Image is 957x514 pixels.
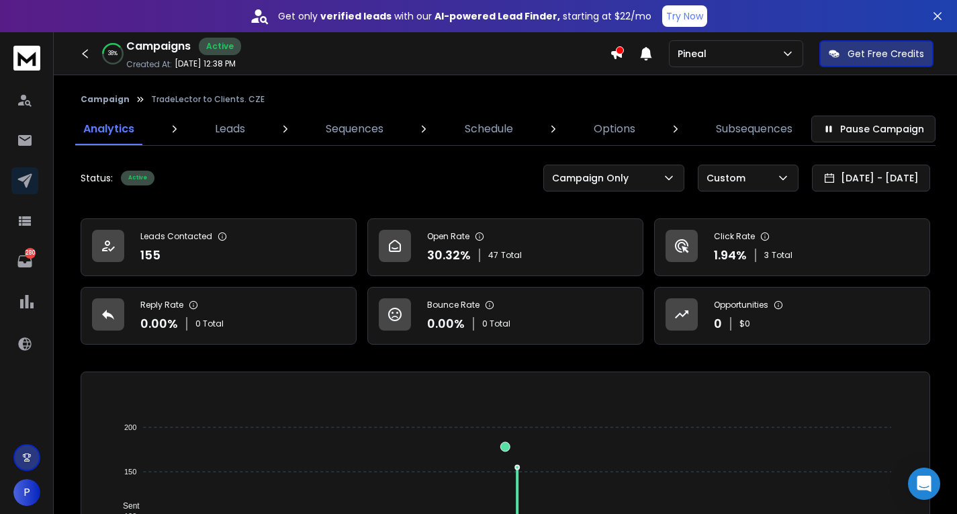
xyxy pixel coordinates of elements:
[739,318,750,329] p: $ 0
[707,171,751,185] p: Custom
[215,121,245,137] p: Leads
[151,94,265,105] p: TradeLector to Clients. CZE
[908,468,940,500] div: Open Intercom Messenger
[124,423,136,431] tspan: 200
[435,9,560,23] strong: AI-powered Lead Finder,
[140,314,178,333] p: 0.00 %
[666,9,703,23] p: Try Now
[654,218,930,276] a: Click Rate1.94%3Total
[457,113,521,145] a: Schedule
[278,9,651,23] p: Get only with our starting at $22/mo
[482,318,510,329] p: 0 Total
[501,250,522,261] span: Total
[662,5,707,27] button: Try Now
[126,38,191,54] h1: Campaigns
[140,231,212,242] p: Leads Contacted
[75,113,142,145] a: Analytics
[207,113,253,145] a: Leads
[121,171,154,185] div: Active
[81,94,130,105] button: Campaign
[427,231,469,242] p: Open Rate
[108,50,118,58] p: 38 %
[714,300,768,310] p: Opportunities
[367,287,643,345] a: Bounce Rate0.00%0 Total
[113,501,140,511] span: Sent
[848,47,924,60] p: Get Free Credits
[25,248,36,259] p: 280
[13,479,40,506] button: P
[318,113,392,145] a: Sequences
[812,165,930,191] button: [DATE] - [DATE]
[140,246,161,265] p: 155
[427,246,471,265] p: 30.32 %
[465,121,513,137] p: Schedule
[488,250,498,261] span: 47
[714,231,755,242] p: Click Rate
[811,116,936,142] button: Pause Campaign
[714,246,747,265] p: 1.94 %
[552,171,634,185] p: Campaign Only
[819,40,933,67] button: Get Free Credits
[594,121,635,137] p: Options
[326,121,383,137] p: Sequences
[195,318,224,329] p: 0 Total
[654,287,930,345] a: Opportunities0$0
[678,47,712,60] p: Pineal
[714,314,722,333] p: 0
[140,300,183,310] p: Reply Rate
[716,121,792,137] p: Subsequences
[11,248,38,275] a: 280
[320,9,392,23] strong: verified leads
[586,113,643,145] a: Options
[427,314,465,333] p: 0.00 %
[81,218,357,276] a: Leads Contacted155
[81,171,113,185] p: Status:
[708,113,801,145] a: Subsequences
[83,121,134,137] p: Analytics
[126,59,172,70] p: Created At:
[124,468,136,476] tspan: 150
[427,300,480,310] p: Bounce Rate
[81,287,357,345] a: Reply Rate0.00%0 Total
[13,46,40,71] img: logo
[367,218,643,276] a: Open Rate30.32%47Total
[764,250,769,261] span: 3
[199,38,241,55] div: Active
[772,250,792,261] span: Total
[175,58,236,69] p: [DATE] 12:38 PM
